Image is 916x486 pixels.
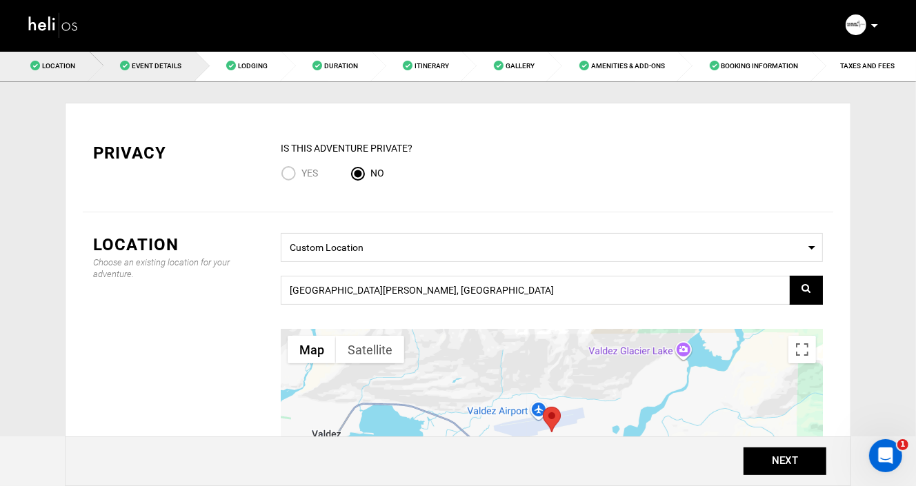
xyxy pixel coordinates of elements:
img: heli-logo [28,10,79,40]
span: No [370,168,384,179]
span: Gallery [506,62,535,70]
span: Lodging [238,62,268,70]
span: Event Details [132,62,181,70]
span: Amenities & Add-Ons [591,62,665,70]
div: IS this Adventure Private? [281,141,823,155]
div: Privacy [93,141,260,165]
div: Location [93,233,260,256]
iframe: Intercom live chat [869,439,902,472]
button: Show satellite imagery [336,336,404,363]
button: NEXT [744,447,826,475]
span: Custom Location [290,237,814,254]
span: Itinerary [415,62,449,70]
span: 1 [897,439,908,450]
button: Toggle fullscreen view [788,336,816,363]
span: TAXES AND FEES [841,62,895,70]
span: Select box activate [281,233,823,262]
div: Choose an existing location for your adventure. [93,256,260,280]
span: Location [42,62,75,70]
span: Yes [301,168,318,179]
button: Show street map [288,336,336,363]
span: Duration [324,62,358,70]
span: Booking Information [721,62,799,70]
img: 2fc09df56263535bfffc428f72fcd4c8.png [846,14,866,35]
input: Search [281,276,823,305]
